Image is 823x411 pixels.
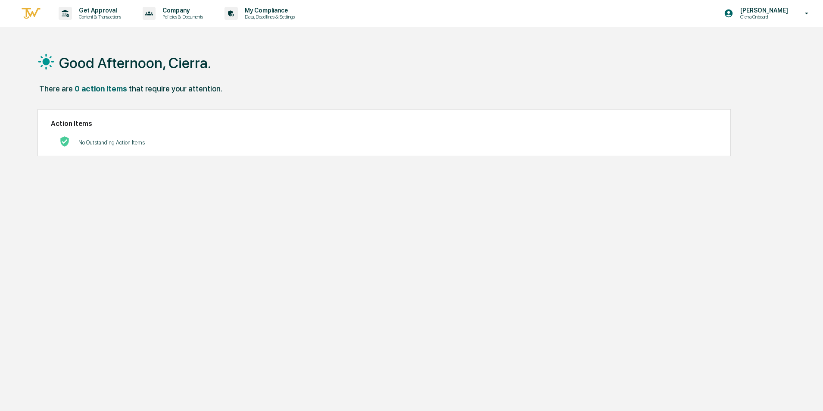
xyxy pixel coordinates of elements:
p: [PERSON_NAME] [733,7,792,14]
div: There are [39,84,73,93]
img: logo [21,6,41,21]
img: No Actions logo [59,136,70,147]
div: that require your attention. [129,84,222,93]
div: 0 action items [75,84,127,93]
p: Get Approval [72,7,125,14]
h1: Good Afternoon, Cierra. [59,54,211,72]
p: No Outstanding Action Items [78,139,145,146]
p: Content & Transactions [72,14,125,20]
p: My Compliance [238,7,299,14]
h2: Action Items [51,119,717,128]
p: Company [156,7,207,14]
p: Cierra Onboard [733,14,792,20]
p: Data, Deadlines & Settings [238,14,299,20]
p: Policies & Documents [156,14,207,20]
